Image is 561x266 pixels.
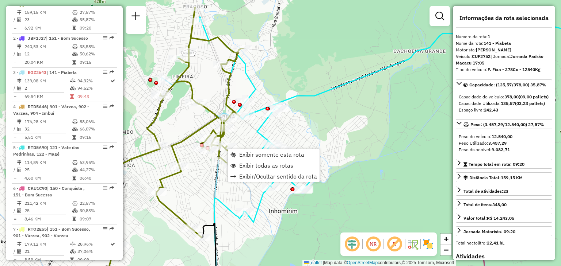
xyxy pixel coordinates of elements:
[24,24,72,32] td: 6,92 KM
[103,70,107,74] em: Opções
[79,166,114,173] td: 44,27%
[46,1,77,7] span: | 141 - Piabeta
[463,175,523,181] div: Distância Total:
[72,26,76,30] i: Tempo total em rota
[469,82,546,87] span: Capacidade: (135,57/378,00) 35,87%
[24,207,72,214] td: 25
[24,125,72,133] td: 32
[79,215,114,223] td: 09:07
[24,240,70,248] td: 179,12 KM
[469,161,524,167] span: Tempo total em rota: 09:20
[463,202,507,208] div: Total de itens:
[79,125,114,133] td: 66,07%
[13,175,17,182] td: =
[456,213,552,223] a: Valor total:R$ 14.243,05
[24,85,70,92] td: 2
[17,44,22,49] i: Distância Total
[110,227,114,231] em: Rota exportada
[488,140,507,146] strong: 3.457,29
[459,146,549,153] div: Peso disponível:
[456,226,552,236] a: Jornada Motorista: 09:20
[456,53,552,66] div: Veículo:
[46,35,88,41] span: | 151 - Bom Sucesso
[13,207,17,214] td: /
[24,248,70,255] td: 21
[24,9,72,16] td: 159,15 KM
[13,215,17,223] td: =
[77,85,110,92] td: 94,52%
[79,207,114,214] td: 30,83%
[13,70,77,75] span: 3 -
[470,122,544,127] span: Peso: (3.457,29/12.540,00) 27,57%
[103,227,107,231] em: Opções
[17,249,22,254] i: Total de Atividades
[17,10,22,15] i: Distância Total
[72,135,76,140] i: Tempo total em rota
[487,240,504,246] strong: 22,41 hL
[77,93,110,100] td: 09:43
[24,59,72,66] td: 20,04 KM
[444,234,449,243] span: +
[459,94,549,100] div: Capacidade do veículo:
[79,59,114,66] td: 09:15
[304,260,322,265] a: Leaflet
[110,70,114,74] em: Rota exportada
[72,60,76,64] i: Tempo total em rota
[492,147,510,152] strong: 9.082,71
[488,34,490,39] strong: 1
[501,175,523,180] span: 159,15 KM
[24,159,72,166] td: 114,89 KM
[515,101,545,106] strong: (03,23 pallets)
[13,134,17,141] td: =
[440,234,451,245] a: Zoom in
[492,134,512,139] strong: 12.540,00
[13,145,79,157] span: | 121 - Vale das Pedrinhas, 122 - Magé
[28,35,46,41] span: JBF1J27
[129,9,143,25] a: Nova sessão e pesquisa
[13,226,90,238] span: | 151 - Bom Sucesso, 901 - Várzea, 902 - Varzea
[13,104,89,116] span: | 901 - Várzea, 902 - Varzea, 904 - Imbuí
[407,238,419,250] img: Fluxo de ruas
[72,52,78,56] i: % de utilização da cubagem
[239,152,304,157] span: Exibir somente esta rota
[77,240,110,248] td: 28,96%
[72,176,76,180] i: Tempo total em rota
[72,120,78,124] i: % de utilização do peso
[456,15,552,21] h4: Informações da rota selecionada
[72,44,78,49] i: % de utilização do peso
[13,50,17,58] td: /
[13,166,17,173] td: /
[456,159,552,169] a: Tempo total em rota: 09:20
[386,235,403,253] span: Exibir rótulo
[72,160,78,165] i: % de utilização do peso
[476,47,511,52] strong: [PERSON_NAME]
[501,101,515,106] strong: 135,57
[103,104,107,109] em: Opções
[28,70,46,75] span: EGZ2643
[456,130,552,156] div: Peso: (3.457,29/12.540,00) 27,57%
[422,238,434,250] img: Exibir/Ocultar setores
[24,43,72,50] td: 240,53 KM
[24,175,72,182] td: 4,60 KM
[13,59,17,66] td: =
[13,93,17,100] td: =
[365,235,382,253] span: Ocultar NR
[110,104,114,109] em: Rota exportada
[72,208,78,213] i: % de utilização da cubagem
[13,85,17,92] td: /
[13,226,90,238] span: 7 -
[456,199,552,209] a: Total de itens:348,00
[70,258,74,262] i: Tempo total em rota
[17,120,22,124] i: Distância Total
[111,79,115,83] i: Rota otimizada
[70,86,76,90] i: % de utilização da cubagem
[456,34,552,40] div: Número da rota:
[79,50,114,58] td: 50,62%
[72,217,76,221] i: Tempo total em rota
[79,175,114,182] td: 06:40
[103,186,107,190] em: Opções
[459,134,512,139] span: Peso do veículo:
[70,94,74,99] i: Tempo total em rota
[432,9,447,23] a: Exibir filtros
[79,134,114,141] td: 09:16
